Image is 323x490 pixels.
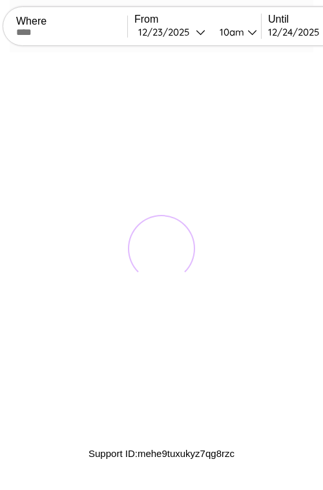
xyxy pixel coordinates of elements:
button: 10am [209,25,261,39]
button: 12/23/2025 [134,25,209,39]
div: 10am [213,26,247,38]
label: From [134,14,261,25]
p: Support ID: mehe9tuxukyz7qg8rzc [89,445,234,462]
label: Where [16,16,127,27]
div: 12 / 23 / 2025 [138,26,196,38]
